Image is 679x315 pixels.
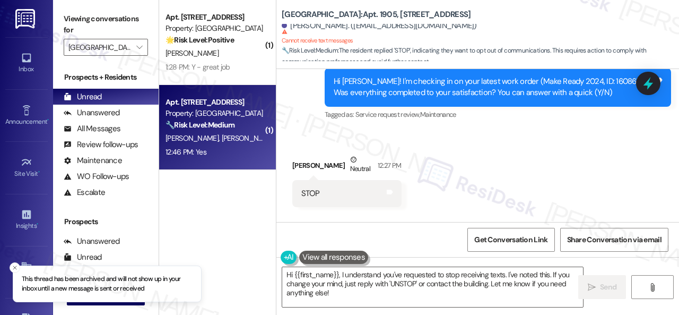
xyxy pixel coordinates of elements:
div: Tagged as: [325,107,671,122]
span: • [37,220,38,228]
button: Get Conversation Link [467,228,554,252]
i:  [648,283,656,292]
div: [PERSON_NAME]. ([EMAIL_ADDRESS][DOMAIN_NAME]) [282,20,477,31]
div: Maintenance [64,155,122,166]
span: : The resident replied 'STOP', indicating they want to opt out of communications. This requires a... [282,45,679,68]
div: WO Follow-ups [64,171,129,182]
div: Unanswered [64,236,120,247]
div: Apt. [STREET_ADDRESS] [166,97,264,108]
img: ResiDesk Logo [15,9,37,29]
span: • [38,168,40,176]
span: [PERSON_NAME] [222,133,275,143]
sup: Cannot receive text messages [282,29,353,44]
a: Buildings [5,258,48,286]
p: This thread has been archived and will not show up in your inbox until a new message is sent or r... [22,275,193,293]
div: 12:46 PM: Yes [166,147,206,157]
div: [PERSON_NAME] [292,154,402,180]
div: All Messages [64,123,120,134]
span: [PERSON_NAME] [166,133,222,143]
div: Unread [64,252,102,263]
span: Maintenance [420,110,456,119]
strong: 🔧 Risk Level: Medium [166,120,234,130]
div: Review follow-ups [64,139,138,150]
a: Inbox [5,49,48,78]
div: Unanswered [64,107,120,118]
div: 12:27 PM [375,160,402,171]
div: Neutral [348,154,372,176]
textarea: Hi {{first_name}}, I understand you've requested to stop receiving texts. I've noted this. If you... [282,267,583,307]
div: 1:28 PM: Y - great job [166,62,230,72]
span: Share Conversation via email [567,234,661,245]
div: Prospects [53,216,159,227]
div: Hi [PERSON_NAME]! I'm checking in on your latest work order (Make Ready 2024, ID: 16086763). Was ... [334,76,654,99]
div: Unread [64,91,102,103]
span: Get Conversation Link [474,234,547,245]
div: Property: [GEOGRAPHIC_DATA] [166,23,264,34]
div: Prospects + Residents [53,72,159,83]
button: Send [578,275,626,299]
a: Insights • [5,206,48,234]
span: [PERSON_NAME] [166,48,219,58]
i:  [588,283,596,292]
i:  [136,43,142,52]
b: [GEOGRAPHIC_DATA]: Apt. 1905, [STREET_ADDRESS] [282,9,471,20]
a: Site Visit • [5,154,48,182]
strong: 🔧 Risk Level: Medium [282,46,338,55]
span: • [47,116,49,124]
button: Share Conversation via email [560,228,668,252]
div: Property: [GEOGRAPHIC_DATA] [166,108,264,119]
span: Service request review , [355,110,420,119]
button: Close toast [10,262,20,273]
strong: 🌟 Risk Level: Positive [166,35,234,45]
div: STOP [301,188,319,199]
div: Apt. [STREET_ADDRESS] [166,12,264,23]
input: All communities [68,39,131,56]
span: Send [600,282,616,293]
label: Viewing conversations for [64,11,148,39]
div: Escalate [64,187,105,198]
